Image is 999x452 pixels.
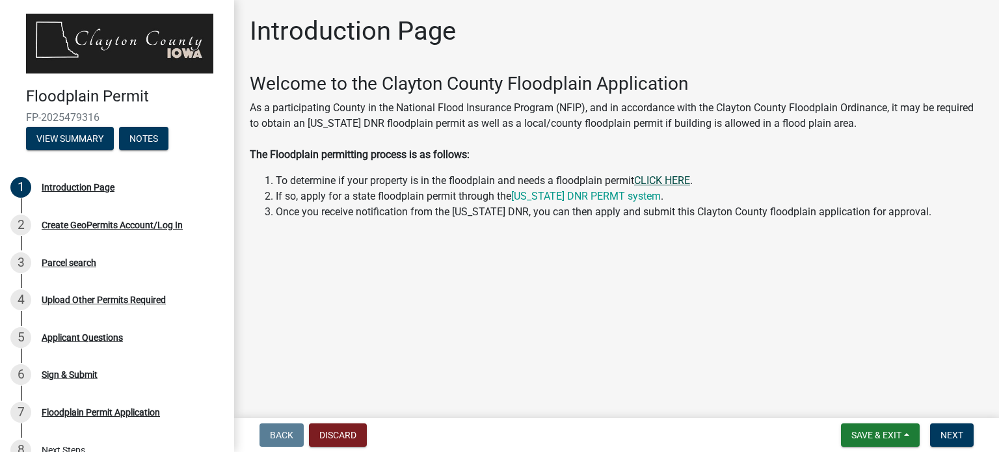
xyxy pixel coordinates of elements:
strong: The Floodplain permitting process is as follows: [250,148,470,161]
div: Introduction Page [42,183,114,192]
div: Upload Other Permits Required [42,295,166,304]
div: 5 [10,327,31,348]
a: CLICK HERE [634,174,690,187]
h4: Floodplain Permit [26,87,224,106]
p: As a participating County in the National Flood Insurance Program (NFIP), and in accordance with ... [250,100,983,163]
div: 3 [10,252,31,273]
span: FP-2025479316 [26,111,208,124]
div: 4 [10,289,31,310]
li: If so, apply for a state floodplain permit through the . [276,189,983,204]
div: Create GeoPermits Account/Log In [42,220,183,230]
img: Clayton County, Iowa [26,14,213,73]
button: Next [930,423,974,447]
wm-modal-confirm: Notes [119,134,168,144]
div: Parcel search [42,258,96,267]
div: 7 [10,402,31,423]
div: 2 [10,215,31,235]
h1: Introduction Page [250,16,456,47]
button: View Summary [26,127,114,150]
div: Applicant Questions [42,333,123,342]
div: 6 [10,364,31,385]
button: Discard [309,423,367,447]
span: Back [270,430,293,440]
li: Once you receive notification from the [US_STATE] DNR, you can then apply and submit this Clayton... [276,204,983,220]
li: To determine if your property is in the floodplain and needs a floodplain permit . [276,173,983,189]
wm-modal-confirm: Summary [26,134,114,144]
div: Sign & Submit [42,370,98,379]
button: Notes [119,127,168,150]
span: Next [940,430,963,440]
button: Back [260,423,304,447]
button: Save & Exit [841,423,920,447]
a: [US_STATE] DNR PERMT system [511,190,661,202]
h3: Welcome to the Clayton County Floodplain Application [250,73,983,95]
span: Save & Exit [851,430,901,440]
div: 1 [10,177,31,198]
div: Floodplain Permit Application [42,408,160,417]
